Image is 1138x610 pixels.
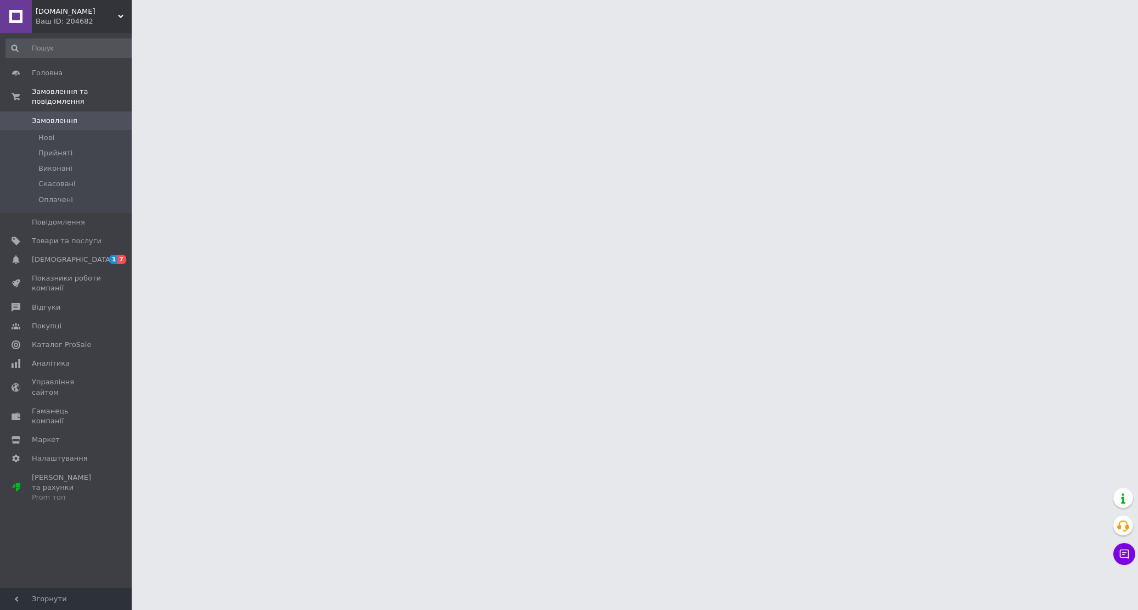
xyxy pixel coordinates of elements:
span: Прийняті [38,148,72,158]
span: Оплачені [38,195,73,205]
span: Нові [38,133,54,143]
div: Ваш ID: 204682 [36,16,132,26]
span: Головна [32,68,63,78]
span: [DEMOGRAPHIC_DATA] [32,255,113,265]
span: [PERSON_NAME] та рахунки [32,473,102,503]
span: 1 [109,255,118,264]
span: Гаманець компанії [32,406,102,426]
span: Управління сайтом [32,377,102,397]
input: Пошук [5,38,137,58]
div: Prom топ [32,493,102,502]
button: Чат з покупцем [1113,543,1135,565]
span: Відгуки [32,303,60,312]
span: Повідомлення [32,217,85,227]
span: Показники роботи компанії [32,273,102,293]
span: Виконані [38,164,72,174]
span: Маркет [32,435,60,445]
span: UA-CLATRONIC.KIEV.UA [36,7,118,16]
span: Аналітика [32,359,70,368]
span: Покупці [32,321,61,331]
span: 7 [117,255,126,264]
span: Налаштування [32,454,88,463]
span: Замовлення та повідомлення [32,87,132,107]
span: Каталог ProSale [32,340,91,350]
span: Замовлення [32,116,77,126]
span: Скасовані [38,179,76,189]
span: Товари та послуги [32,236,102,246]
